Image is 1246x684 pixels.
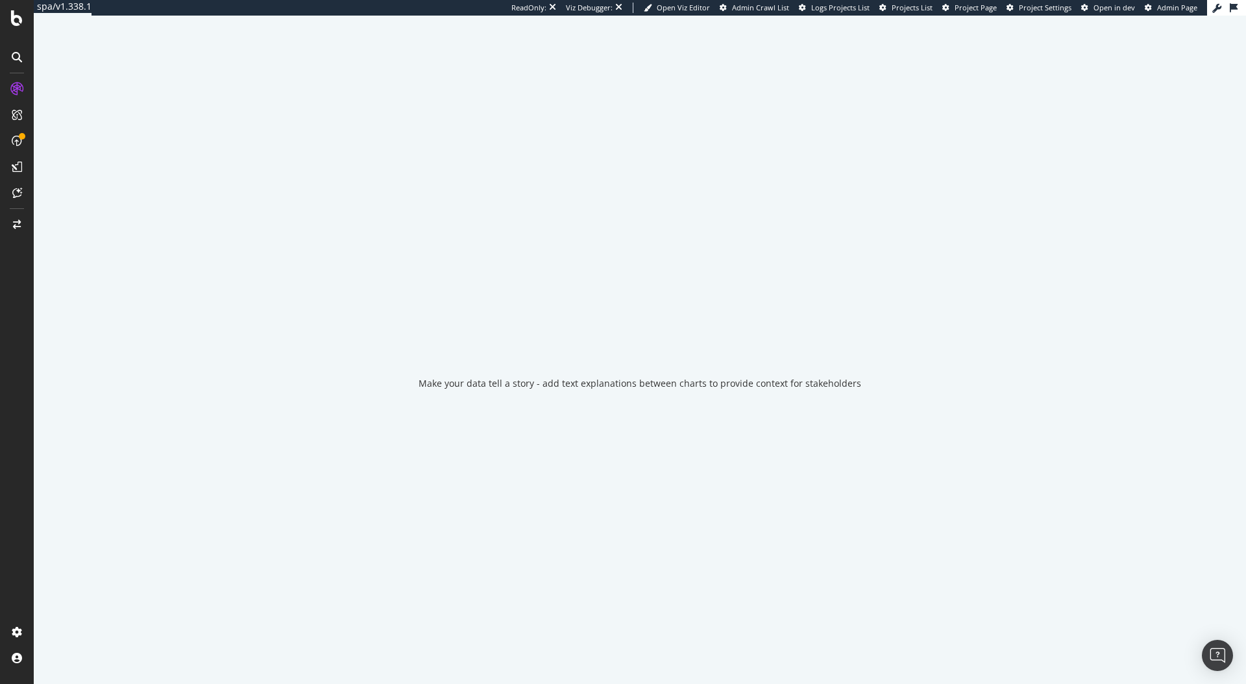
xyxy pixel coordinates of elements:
span: Open Viz Editor [657,3,710,12]
div: Open Intercom Messenger [1202,640,1233,671]
a: Admin Crawl List [720,3,789,13]
span: Open in dev [1093,3,1135,12]
a: Project Page [942,3,997,13]
span: Projects List [892,3,933,12]
a: Logs Projects List [799,3,870,13]
span: Admin Crawl List [732,3,789,12]
span: Admin Page [1157,3,1197,12]
span: Project Settings [1019,3,1071,12]
div: animation [593,310,687,356]
a: Admin Page [1145,3,1197,13]
a: Projects List [879,3,933,13]
a: Open in dev [1081,3,1135,13]
div: Make your data tell a story - add text explanations between charts to provide context for stakeho... [419,377,861,390]
span: Project Page [955,3,997,12]
span: Logs Projects List [811,3,870,12]
a: Open Viz Editor [644,3,710,13]
div: ReadOnly: [511,3,546,13]
a: Project Settings [1007,3,1071,13]
div: Viz Debugger: [566,3,613,13]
